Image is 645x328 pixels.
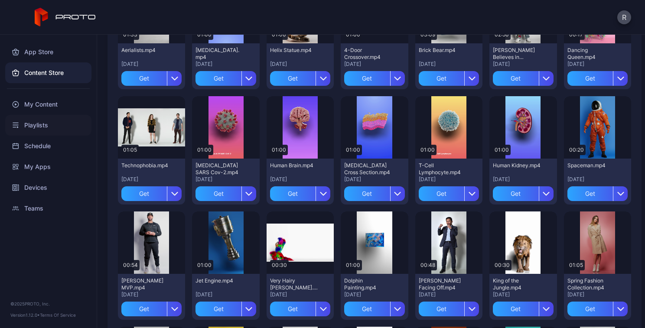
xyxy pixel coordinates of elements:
div: Dancing Queen.mp4 [567,47,615,61]
div: Spaceman.mp4 [567,162,615,169]
div: [DATE] [121,61,182,68]
div: [DATE] [344,291,404,298]
div: Get [195,302,241,316]
div: Get [121,302,167,316]
div: Very Hairy Jerry.mp4 [270,277,318,291]
button: Get [344,302,404,316]
div: Get [121,186,167,201]
div: Epidermis Cross Section.mp4 [344,162,392,176]
div: Get [195,71,241,86]
button: Get [195,186,256,201]
div: [DATE] [121,176,182,183]
button: Get [344,186,404,201]
div: Get [270,186,316,201]
a: Playlists [5,115,91,136]
div: King of the Jungle.mp4 [493,277,541,291]
button: Get [195,71,256,86]
div: [DATE] [493,176,553,183]
button: Get [121,71,182,86]
button: Get [121,186,182,201]
div: Technophobia.mp4 [121,162,169,169]
button: R [617,10,631,24]
div: T-Cell Lymphocyte.mp4 [419,162,466,176]
button: Get [270,71,330,86]
div: Spring Fashion Collection.mp4 [567,277,615,291]
a: Schedule [5,136,91,156]
div: Get [567,186,613,201]
button: Get [195,302,256,316]
div: Get [195,186,241,201]
button: Get [493,302,553,316]
div: [DATE] [567,176,628,183]
div: Get [270,71,316,86]
button: Get [567,186,628,201]
div: [DATE] [121,291,182,298]
div: [DATE] [270,291,330,298]
div: Get [419,71,464,86]
div: Manny Pacquiao Facing Off.mp4 [419,277,466,291]
div: [DATE] [567,61,628,68]
div: Human Kidney.mp4 [493,162,541,169]
div: Get [344,186,390,201]
div: Jet Engine.mp4 [195,277,243,284]
div: Dolphin Painting.mp4 [344,277,392,291]
div: [DATE] [419,291,479,298]
a: My Content [5,94,91,115]
div: [DATE] [419,61,479,68]
button: Get [567,71,628,86]
div: [DATE] [344,176,404,183]
div: Get [270,302,316,316]
div: Albert Pujols MVP.mp4 [121,277,169,291]
div: [DATE] [493,291,553,298]
div: [DATE] [493,61,553,68]
button: Get [419,71,479,86]
div: Get [567,302,613,316]
div: [DATE] [419,176,479,183]
div: Get [121,71,167,86]
div: [DATE] [344,61,404,68]
div: [DATE] [270,61,330,68]
div: Human Heart.mp4 [195,47,243,61]
div: [DATE] [195,61,256,68]
div: [DATE] [195,291,256,298]
div: Get [344,302,390,316]
div: Aerialists.mp4 [121,47,169,54]
div: Get [419,186,464,201]
div: Get [493,302,538,316]
a: Teams [5,198,91,219]
div: Get [344,71,390,86]
a: Terms Of Service [40,312,76,318]
button: Get [567,302,628,316]
div: © 2025 PROTO, Inc. [10,300,86,307]
a: App Store [5,42,91,62]
div: Get [493,71,538,86]
button: Get [493,71,553,86]
button: Get [270,302,330,316]
div: Get [419,302,464,316]
button: Get [493,186,553,201]
button: Get [419,186,479,201]
div: Get [493,186,538,201]
div: [DATE] [567,291,628,298]
button: Get [121,302,182,316]
button: Get [344,71,404,86]
div: 4-Door Crossover.mp4 [344,47,392,61]
button: Get [270,186,330,201]
div: [DATE] [195,176,256,183]
a: Content Store [5,62,91,83]
div: Brick Bear.mp4 [419,47,466,54]
div: Get [567,71,613,86]
a: Devices [5,177,91,198]
div: Howie Mandel Believes in Proto.mp4 [493,47,541,61]
button: Get [419,302,479,316]
a: My Apps [5,156,91,177]
div: Covid-19 SARS Cov-2.mp4 [195,162,243,176]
